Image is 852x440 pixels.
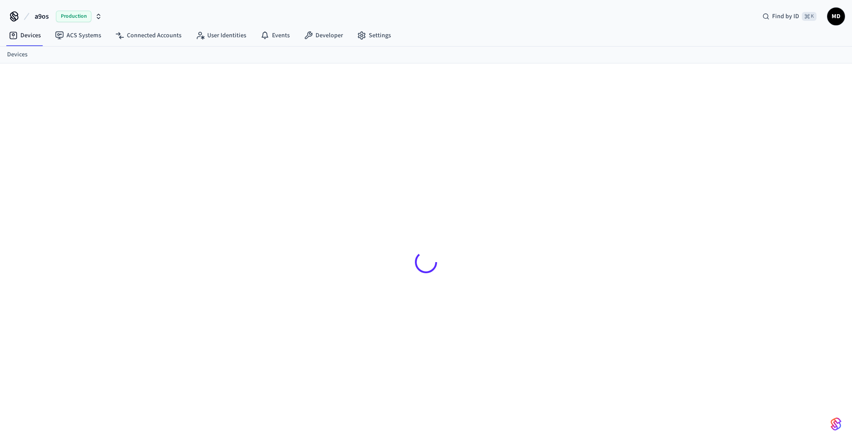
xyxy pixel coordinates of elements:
a: Events [253,27,297,43]
a: Developer [297,27,350,43]
span: a9os [35,11,49,22]
span: ⌘ K [802,12,816,21]
span: Production [56,11,91,22]
img: SeamLogoGradient.69752ec5.svg [831,417,841,431]
span: Find by ID [772,12,799,21]
a: Devices [2,27,48,43]
a: Settings [350,27,398,43]
a: User Identities [189,27,253,43]
div: Find by ID⌘ K [755,8,824,24]
a: Devices [7,50,28,59]
a: Connected Accounts [108,27,189,43]
button: MD [827,8,845,25]
a: ACS Systems [48,27,108,43]
span: MD [828,8,844,24]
